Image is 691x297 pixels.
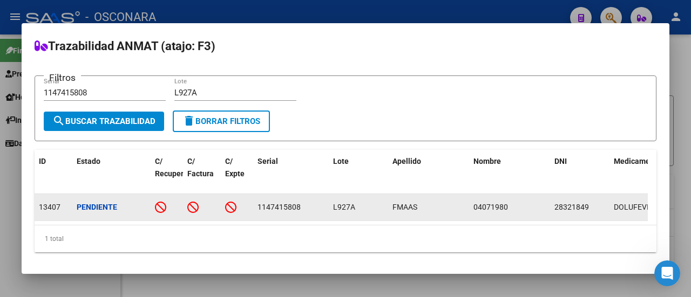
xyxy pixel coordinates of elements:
[72,150,151,197] datatable-header-cell: Estado
[35,225,656,252] div: 1 total
[469,150,550,197] datatable-header-cell: Nombre
[609,150,674,197] datatable-header-cell: Medicamento
[221,150,253,197] datatable-header-cell: C/ Expte
[554,203,589,211] span: 28321849
[654,260,680,286] iframe: Intercom live chat
[473,203,508,211] span: 04071980
[182,116,260,126] span: Borrar Filtros
[39,203,60,211] span: 13407
[183,150,221,197] datatable-header-cell: C/ Factura
[554,157,567,165] span: DNI
[52,114,65,127] mat-icon: search
[39,157,46,165] span: ID
[44,112,164,131] button: Buscar Trazabilidad
[388,150,469,197] datatable-header-cell: Apellido
[77,157,100,165] span: Estado
[225,157,245,178] span: C/ Expte
[392,157,421,165] span: Apellido
[258,157,278,165] span: Serial
[329,150,388,197] datatable-header-cell: Lote
[52,116,155,126] span: Buscar Trazabilidad
[77,203,117,211] strong: Pendiente
[253,150,329,197] datatable-header-cell: Serial
[182,114,195,127] mat-icon: delete
[550,150,609,197] datatable-header-cell: DNI
[473,157,501,165] span: Nombre
[614,157,661,165] span: Medicamento
[44,71,81,85] h3: Filtros
[258,203,301,211] span: 1147415808
[35,150,72,197] datatable-header-cell: ID
[35,36,656,57] h2: Trazabilidad ANMAT (atajo: F3)
[333,157,349,165] span: Lote
[187,157,214,178] span: C/ Factura
[173,110,270,132] button: Borrar Filtros
[333,203,355,211] span: L927A
[392,203,417,211] span: FMAAS
[614,203,664,211] span: DOLUFEVIR 50
[151,150,183,197] datatable-header-cell: C/ Recupero
[155,157,188,178] span: C/ Recupero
